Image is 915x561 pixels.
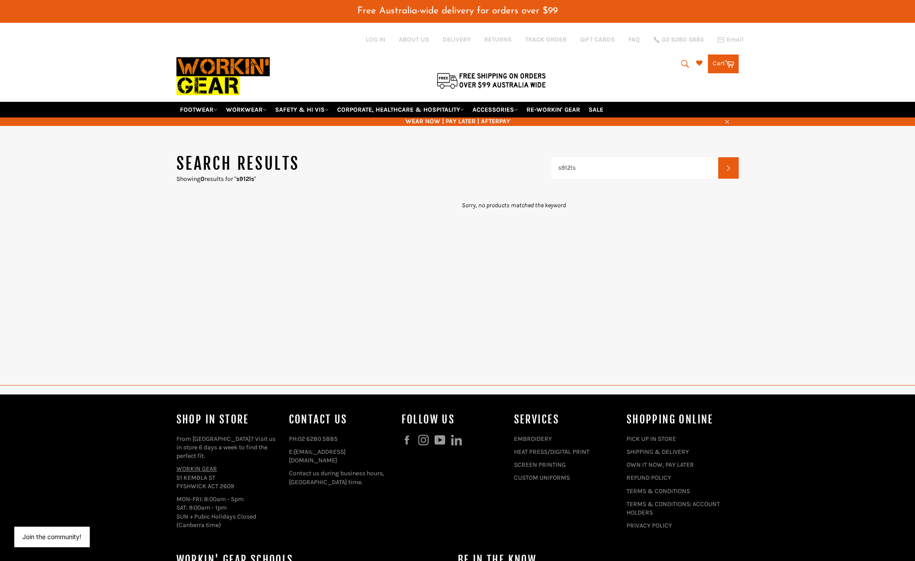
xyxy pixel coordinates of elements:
h4: services [514,412,618,427]
a: PRIVACY POLICY [627,522,672,529]
h1: Search results [176,153,552,175]
a: CORPORATE, HEALTHCARE & HOSPITALITY [334,102,468,117]
a: ACCESSORIES [469,102,522,117]
a: Log in [366,36,385,43]
a: 02 6280 5885 [653,37,704,43]
a: 02 6280 5885 [298,435,338,443]
span: 02 6280 5885 [662,37,704,43]
p: Contact us during business hours, [GEOGRAPHIC_DATA] time. [289,469,393,486]
a: PICK UP IN STORE [627,435,676,443]
a: HEAT PRESS/DIGITAL PRINT [514,448,589,456]
button: Join the community! [22,533,81,540]
span: Free Australia-wide delivery for orders over $99 [357,6,558,16]
h4: Contact Us [289,412,393,427]
input: Search [552,157,719,179]
a: TERMS & CONDITIONS [627,487,690,495]
a: [EMAIL_ADDRESS][DOMAIN_NAME] [289,448,346,464]
a: TERMS & CONDITIONS: ACCOUNT HOLDERS [627,500,720,516]
p: Showing results for " " [176,175,552,183]
a: DELIVERY [443,35,471,44]
a: TRACK ORDER [525,35,567,44]
p: From [GEOGRAPHIC_DATA]? Visit us in store 6 days a week to find the perfect fit. [176,435,280,461]
img: Flat $9.95 shipping Australia wide [435,71,547,90]
a: RE-WORKIN' GEAR [523,102,584,117]
a: SHIPPING & DELIVERY [627,448,689,456]
p: 51 KEMBLA ST FYSHWICK ACT 2609 [176,465,280,490]
a: SAFETY & HI VIS [272,102,332,117]
a: Cart [708,54,739,73]
h4: Shop In Store [176,412,280,427]
a: OWN IT NOW, PAY LATER [627,461,694,469]
em: Sorry, no products matched the keyword [462,201,566,209]
img: Workin Gear leaders in Workwear, Safety Boots, PPE, Uniforms. Australia's No.1 in Workwear [176,51,270,101]
a: WORKIN GEAR [176,465,217,473]
a: SALE [585,102,607,117]
a: CUSTOM UNIFORMS [514,474,570,481]
a: REFUND POLICY [627,474,671,481]
h4: Follow us [401,412,505,427]
strong: s912ls [236,175,254,183]
strong: 0 [201,175,205,183]
p: PH: [289,435,393,443]
p: E: [289,448,393,465]
a: RETURNS [484,35,512,44]
a: GIFT CARDS [580,35,615,44]
span: Email [727,37,744,43]
a: SCREEN PRINTING [514,461,566,469]
a: FAQ [628,35,640,44]
a: ABOUT US [399,35,429,44]
h4: SHOPPING ONLINE [627,412,730,427]
span: WEAR NOW | PAY LATER | AFTERPAY [176,117,739,126]
a: Email [717,36,744,43]
a: WORKWEAR [222,102,270,117]
a: EMBROIDERY [514,435,552,443]
a: FOOTWEAR [176,102,221,117]
p: MON-FRI: 8:00am - 5pm SAT: 9:00am - 1pm SUN + Pubic Holidays Closed (Canberra time) [176,495,280,529]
